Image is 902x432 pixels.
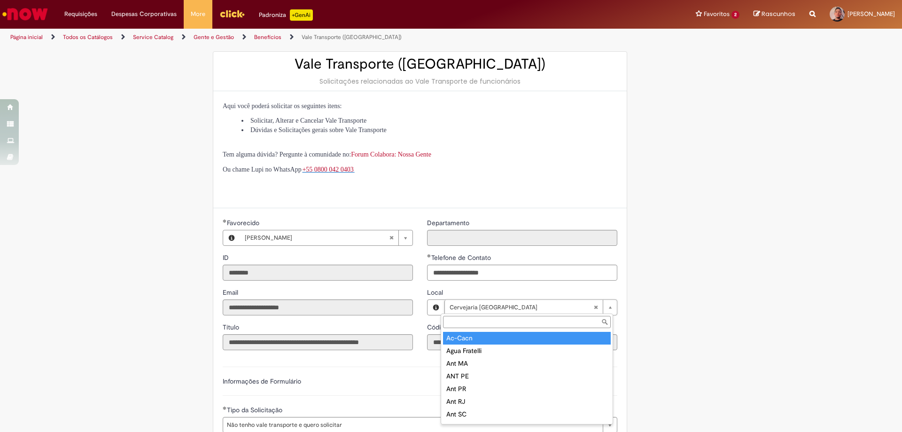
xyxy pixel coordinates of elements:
[443,395,611,408] div: Ant RJ
[443,383,611,395] div: Ant PR
[443,408,611,421] div: Ant SC
[443,370,611,383] div: ANT PE
[441,330,613,424] ul: Local
[443,357,611,370] div: Ant MA
[443,332,611,345] div: Ac-Cacn
[443,345,611,357] div: Agua Fratelli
